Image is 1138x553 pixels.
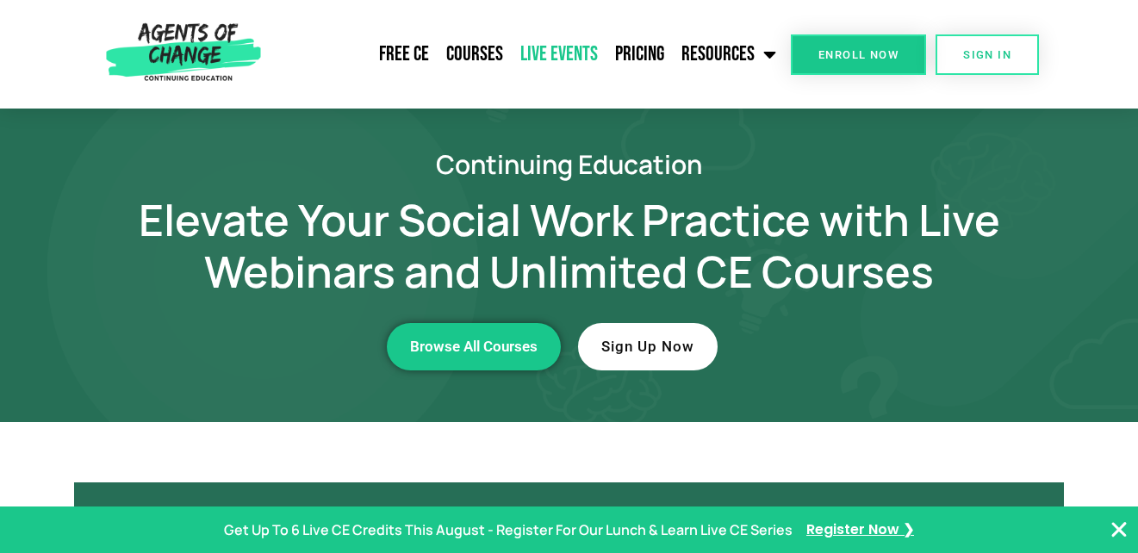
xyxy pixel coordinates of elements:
[1109,519,1129,540] button: Close Banner
[936,34,1039,75] a: SIGN IN
[963,49,1011,60] span: SIGN IN
[78,152,1060,177] h2: Continuing Education
[224,518,793,543] p: Get Up To 6 Live CE Credits This August - Register For Our Lunch & Learn Live CE Series
[410,339,538,354] span: Browse All Courses
[578,323,718,370] a: Sign Up Now
[806,518,914,543] a: Register Now ❯
[268,33,785,76] nav: Menu
[387,323,561,370] a: Browse All Courses
[78,194,1060,297] h1: Elevate Your Social Work Practice with Live Webinars and Unlimited CE Courses
[818,49,899,60] span: Enroll Now
[791,34,926,75] a: Enroll Now
[370,33,438,76] a: Free CE
[438,33,512,76] a: Courses
[606,33,673,76] a: Pricing
[673,33,785,76] a: Resources
[512,33,606,76] a: Live Events
[601,339,694,354] span: Sign Up Now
